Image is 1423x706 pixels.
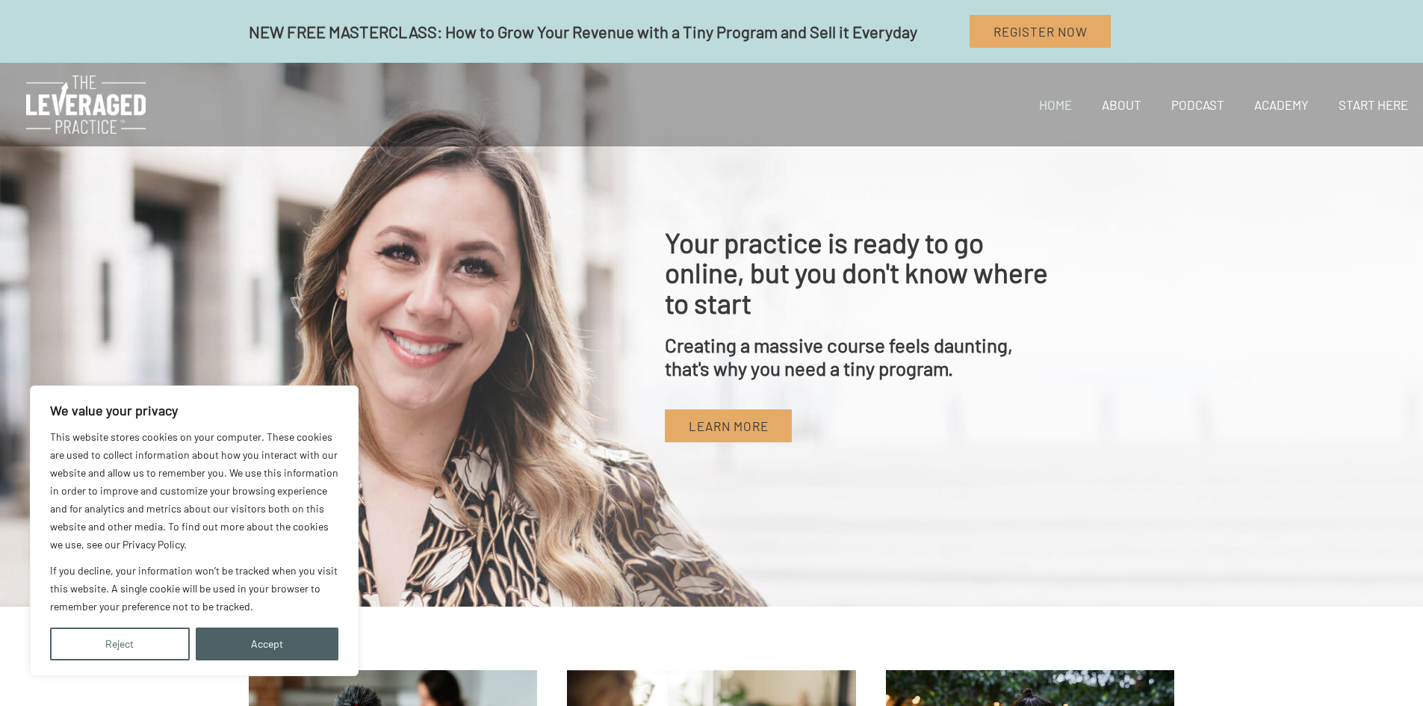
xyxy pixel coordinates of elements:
a: Learn More [665,409,792,442]
a: About [1087,79,1156,130]
p: This website stores cookies on your computer. These cookies are used to collect information about... [50,428,338,554]
p: We value your privacy [50,401,338,419]
a: Register Now [970,15,1111,48]
a: Home [1024,79,1087,130]
div: We value your privacy [30,385,359,676]
span: Your practice is ready to go online, but you don't know where to start [665,226,1048,319]
p: If you decline, your information won’t be tracked when you visit this website. A single cookie wi... [50,562,338,616]
a: Academy [1239,79,1324,130]
nav: Site Navigation [1013,79,1423,130]
span: Register Now [993,24,1088,39]
span: Creating a massive course feels daunting, that's why you need a tiny program. [665,333,1013,380]
button: Accept [196,628,339,660]
button: Reject [50,628,190,660]
a: Podcast [1156,79,1239,130]
span: NEW FREE MASTERCLASS: How to Grow Your Revenue with a Tiny Program and Sell it Everyday [249,22,917,41]
a: Start Here [1324,79,1423,130]
img: The Leveraged Practice [26,75,146,134]
span: Learn More [689,418,769,433]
